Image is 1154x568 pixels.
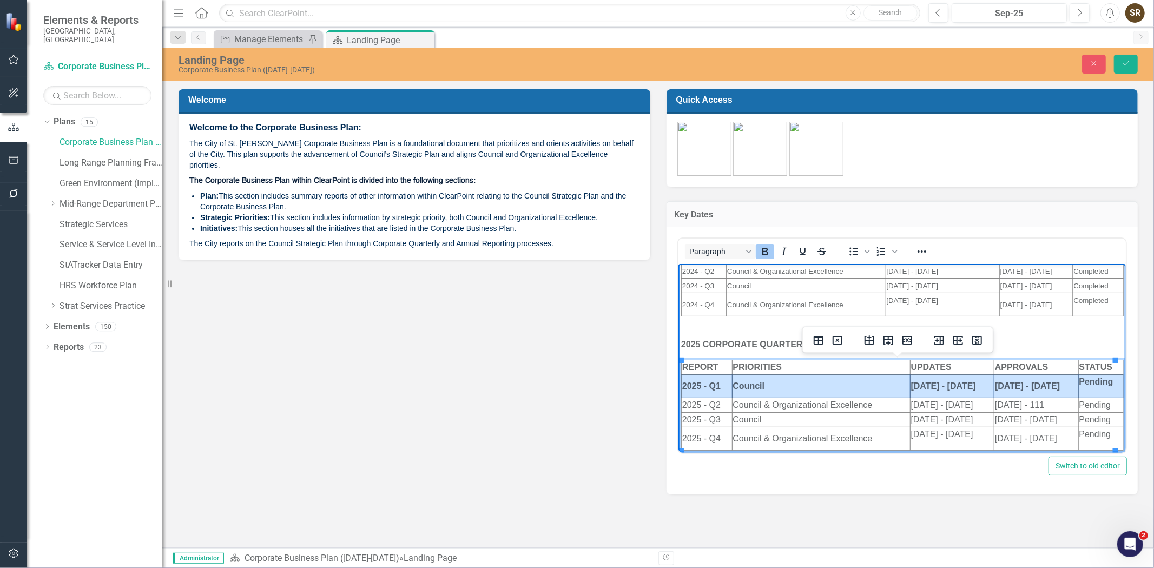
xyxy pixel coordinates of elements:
[60,136,162,149] a: Corporate Business Plan ([DATE]-[DATE])
[229,552,650,565] div: »
[755,244,774,259] button: Bold
[173,553,224,564] span: Administrator
[200,212,639,223] li: This section includes information by strategic priority, both Council and Organizational Excellence.
[60,198,162,210] a: Mid-Range Department Plans
[955,7,1063,20] div: Sep-25
[828,333,847,348] button: Delete table
[863,5,918,21] button: Search
[245,553,399,563] a: Corporate Business Plan ([DATE]-[DATE])
[685,244,755,259] button: Block Paragraph
[872,244,899,259] div: Numbered list
[188,95,644,105] h3: Welcome
[404,553,457,563] div: Landing Page
[43,86,151,105] input: Search Below...
[1117,531,1143,557] iframe: Intercom live chat
[43,27,151,44] small: [GEOGRAPHIC_DATA], [GEOGRAPHIC_DATA]
[1125,3,1145,23] button: SR
[219,4,920,23] input: Search ClearPoint...
[952,3,1067,23] button: Sep-25
[733,122,787,176] img: Assignments.png
[179,66,719,74] div: Corporate Business Plan ([DATE]-[DATE])
[774,244,793,259] button: Italic
[216,32,306,46] a: Manage Elements
[234,32,306,46] div: Manage Elements
[879,333,898,348] button: Insert row after
[60,280,162,292] a: HRS Workforce Plan
[43,61,151,73] a: Corporate Business Plan ([DATE]-[DATE])
[678,264,1126,453] iframe: Rich Text Area
[89,342,107,352] div: 23
[189,177,476,184] span: The Corporate Business Plan within ClearPoint is divided into the following sections:
[5,12,24,31] img: ClearPoint Strategy
[200,213,268,222] strong: Strategic Priorities
[879,8,902,17] span: Search
[898,333,916,348] button: Delete row
[200,190,639,212] li: This section includes summary reports of other information within ClearPoint relating to the Coun...
[912,244,931,259] button: Reveal or hide additional toolbar items
[54,341,84,354] a: Reports
[789,122,843,176] img: Training-green%20v2.png
[930,333,948,348] button: Insert column before
[812,244,830,259] button: Strikethrough
[268,213,271,222] strong: :
[677,122,731,176] img: CBP-green%20v2.png
[54,321,90,333] a: Elements
[189,136,639,173] p: The City of St. [PERSON_NAME] Corporate Business Plan is a foundational document that prioritizes...
[189,123,361,132] span: Welcome to the Corporate Business Plan:
[968,333,986,348] button: Delete column
[949,333,967,348] button: Insert column after
[1049,457,1127,475] button: Switch to old editor
[60,157,162,169] a: Long Range Planning Framework
[793,244,812,259] button: Underline
[189,239,553,248] span: The City reports on the Council Strategic Plan through Corporate Quarterly and Annual Reporting p...
[81,117,98,127] div: 15
[676,95,1132,105] h3: Quick Access
[689,247,742,256] span: Paragraph
[60,300,162,313] a: Strat Services Practice
[1139,531,1148,540] span: 2
[60,259,162,272] a: StATracker Data Entry
[179,54,719,66] div: Landing Page
[200,191,219,200] strong: Plan:
[200,223,639,234] li: This section houses all the initiatives that are listed in the Corporate Business Plan.
[675,210,1130,220] h3: Key Dates
[60,219,162,231] a: Strategic Services
[860,333,879,348] button: Insert row before
[200,224,238,233] strong: Initiatives:
[95,322,116,331] div: 150
[809,333,828,348] button: Table properties
[60,239,162,251] a: Service & Service Level Inventory
[844,244,871,259] div: Bullet list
